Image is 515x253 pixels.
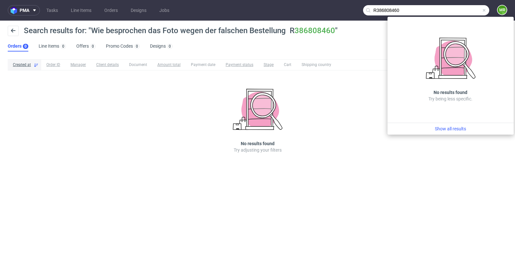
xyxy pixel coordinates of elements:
[129,62,147,68] span: Document
[8,41,28,52] a: Orders0
[241,140,275,147] h3: No results found
[155,5,173,15] a: Jobs
[42,5,62,15] a: Tasks
[76,41,96,52] a: Offers0
[434,89,467,96] h3: No results found
[428,96,473,102] p: Try being less specific.
[13,62,31,68] span: Created at
[46,62,60,68] span: Order ID
[24,44,27,49] div: 0
[96,62,119,68] span: Client details
[498,5,507,14] figcaption: MR
[20,8,29,13] span: pma
[150,41,173,52] a: Designs0
[70,62,86,68] span: Manager
[11,7,20,14] img: logo
[100,5,122,15] a: Orders
[302,62,331,68] span: Shipping country
[226,62,253,68] span: Payment status
[127,5,150,15] a: Designs
[92,44,94,49] div: 0
[169,44,171,49] div: 0
[106,41,140,52] a: Promo Codes0
[295,26,335,35] a: 386808460
[390,126,511,132] a: Show all results
[24,26,338,35] span: Search results for: "Wie besprochen das Foto wegen der falschen Bestellung R "
[264,62,274,68] span: Stage
[284,62,291,68] span: Cart
[234,147,282,153] p: Try adjusting your filters
[191,62,215,68] span: Payment date
[157,62,181,68] span: Amount total
[39,41,66,52] a: Line Items0
[8,5,40,15] button: pma
[67,5,95,15] a: Line Items
[136,44,138,49] div: 0
[62,44,64,49] div: 0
